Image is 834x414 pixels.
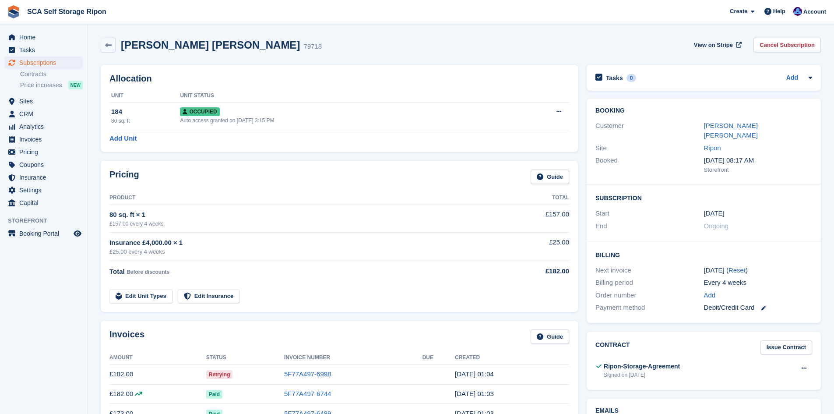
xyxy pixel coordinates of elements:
[109,364,206,384] td: £182.00
[4,44,83,56] a: menu
[8,216,87,225] span: Storefront
[604,371,680,379] div: Signed on [DATE]
[690,38,743,52] a: View on Stripe
[19,120,72,133] span: Analytics
[595,209,704,219] div: Start
[19,95,72,107] span: Sites
[595,193,812,202] h2: Subscription
[72,228,83,239] a: Preview store
[284,351,422,365] th: Invoice Number
[19,31,72,43] span: Home
[595,107,812,114] h2: Booking
[19,171,72,184] span: Insurance
[704,166,812,174] div: Storefront
[4,146,83,158] a: menu
[803,7,826,16] span: Account
[4,197,83,209] a: menu
[109,248,498,256] div: £25.00 every 4 weeks
[109,170,139,184] h2: Pricing
[773,7,785,16] span: Help
[498,191,569,205] th: Total
[206,351,284,365] th: Status
[180,89,506,103] th: Unit Status
[455,370,494,378] time: 2025-09-16 00:04:12 UTC
[109,191,498,205] th: Product
[694,41,733,50] span: View on Stripe
[704,265,812,276] div: [DATE] ( )
[595,278,704,288] div: Billing period
[595,303,704,313] div: Payment method
[728,266,746,274] a: Reset
[595,143,704,153] div: Site
[109,74,569,84] h2: Allocation
[498,266,569,276] div: £182.00
[111,107,180,117] div: 184
[4,159,83,171] a: menu
[206,390,222,399] span: Paid
[109,268,125,275] span: Total
[595,221,704,231] div: End
[595,121,704,141] div: Customer
[604,362,680,371] div: Ripon-Storage-Agreement
[68,81,83,89] div: NEW
[422,351,455,365] th: Due
[455,390,494,397] time: 2025-08-19 00:03:28 UTC
[4,171,83,184] a: menu
[303,42,322,52] div: 79718
[19,133,72,145] span: Invoices
[4,57,83,69] a: menu
[786,73,798,83] a: Add
[19,159,72,171] span: Coupons
[109,384,206,404] td: £182.00
[4,108,83,120] a: menu
[20,70,83,78] a: Contracts
[180,117,506,124] div: Auto access granted on [DATE] 3:15 PM
[498,233,569,261] td: £25.00
[626,74,637,82] div: 0
[206,370,233,379] span: Retrying
[595,250,812,259] h2: Billing
[109,220,498,228] div: £157.00 every 4 weeks
[19,227,72,240] span: Booking Portal
[109,351,206,365] th: Amount
[4,133,83,145] a: menu
[111,117,180,125] div: 80 sq. ft
[4,227,83,240] a: menu
[109,134,137,144] a: Add Unit
[19,197,72,209] span: Capital
[19,108,72,120] span: CRM
[704,278,812,288] div: Every 4 weeks
[19,146,72,158] span: Pricing
[704,290,716,301] a: Add
[606,74,623,82] h2: Tasks
[4,31,83,43] a: menu
[109,210,498,220] div: 80 sq. ft × 1
[760,340,812,355] a: Issue Contract
[730,7,747,16] span: Create
[704,209,725,219] time: 2025-04-01 00:00:00 UTC
[793,7,802,16] img: Sarah Race
[704,303,812,313] div: Debit/Credit Card
[455,351,569,365] th: Created
[109,89,180,103] th: Unit
[19,44,72,56] span: Tasks
[121,39,300,51] h2: [PERSON_NAME] [PERSON_NAME]
[704,156,812,166] div: [DATE] 08:17 AM
[4,120,83,133] a: menu
[531,329,569,344] a: Guide
[498,205,569,232] td: £157.00
[753,38,821,52] a: Cancel Subscription
[19,184,72,196] span: Settings
[109,329,144,344] h2: Invoices
[7,5,20,18] img: stora-icon-8386f47178a22dfd0bd8f6a31ec36ba5ce8667c1dd55bd0f319d3a0aa187defe.svg
[4,95,83,107] a: menu
[704,222,729,230] span: Ongoing
[704,122,758,139] a: [PERSON_NAME] [PERSON_NAME]
[24,4,110,19] a: SCA Self Storage Ripon
[178,289,240,304] a: Edit Insurance
[127,269,169,275] span: Before discounts
[595,265,704,276] div: Next invoice
[595,340,630,355] h2: Contract
[284,390,331,397] a: 5F77A497-6744
[109,289,172,304] a: Edit Unit Types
